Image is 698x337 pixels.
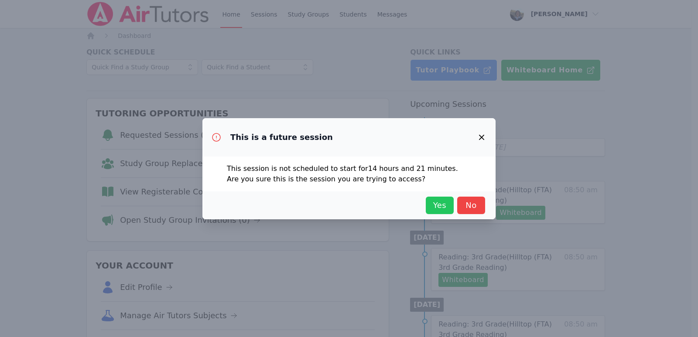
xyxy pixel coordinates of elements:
h3: This is a future session [230,132,333,143]
span: Yes [430,199,449,211]
p: This session is not scheduled to start for 14 hours and 21 minutes . Are you sure this is the ses... [227,163,471,184]
button: Yes [426,197,454,214]
span: No [462,199,481,211]
button: No [457,197,485,214]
